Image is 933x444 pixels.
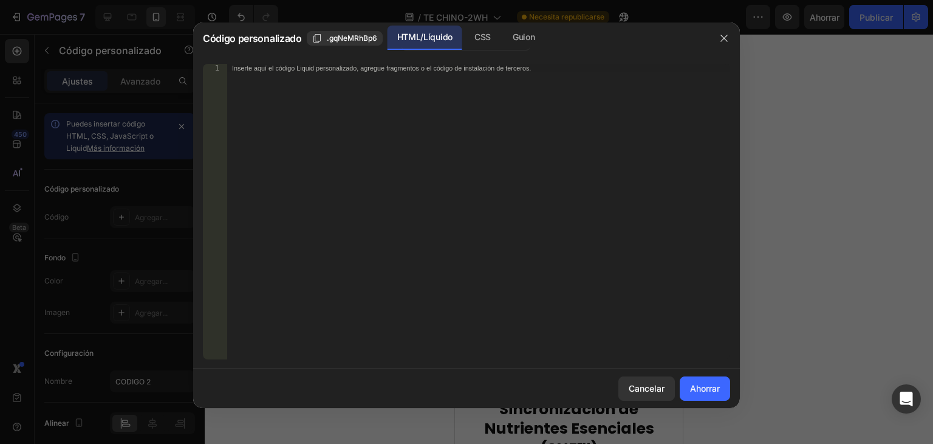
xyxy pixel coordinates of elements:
[307,31,383,46] button: .gqNeMRhBp6
[232,64,531,72] font: Inserte aquí el código Liquid personalizado, agregue fragmentos o el código de instalación de ter...
[61,6,143,18] span: iPhone 13 Mini ( 375 px)
[690,383,720,394] font: Ahorrar
[28,97,200,126] p: encuentra la Oferta Exclusiva DEL 55% SOLO POR [DATE] !!
[618,376,675,401] button: Cancelar
[215,64,219,72] font: 1
[629,383,665,394] font: Cancelar
[15,40,55,51] div: CODIGO 2
[397,32,453,42] font: HTML/Líquido
[474,32,491,42] font: CSS
[327,33,377,43] font: .gqNeMRhBp6
[680,376,730,401] button: Ahorrar
[203,32,302,44] font: Código personalizado
[892,384,921,414] div: Abrir Intercom Messenger
[513,32,535,42] font: Guion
